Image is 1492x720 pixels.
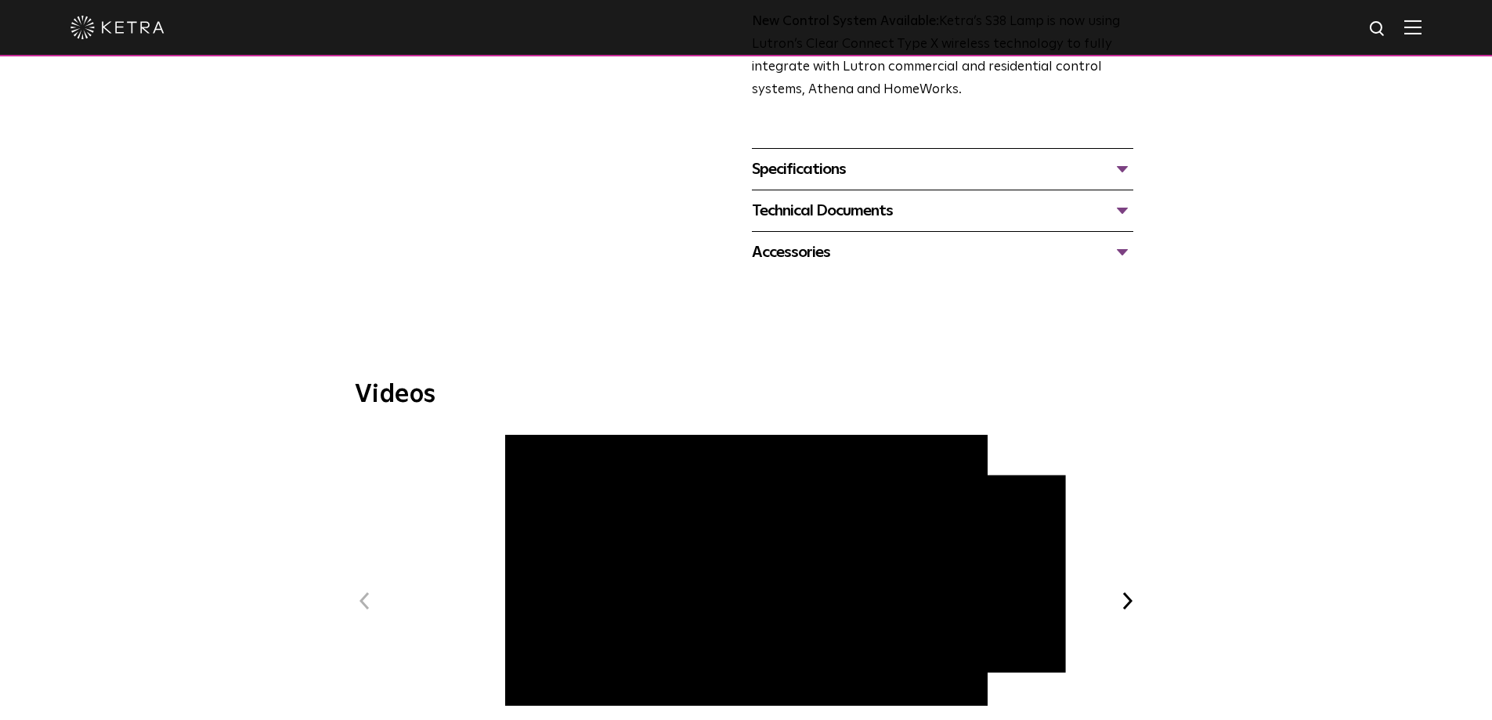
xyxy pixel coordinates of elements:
div: Accessories [752,240,1133,265]
div: Technical Documents [752,198,1133,223]
img: Hamburger%20Nav.svg [1404,20,1422,34]
img: search icon [1368,20,1388,39]
h3: Videos [355,382,1138,407]
div: Specifications [752,157,1133,182]
button: Previous [355,591,375,611]
img: ketra-logo-2019-white [70,16,164,39]
button: Next [1118,591,1138,611]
